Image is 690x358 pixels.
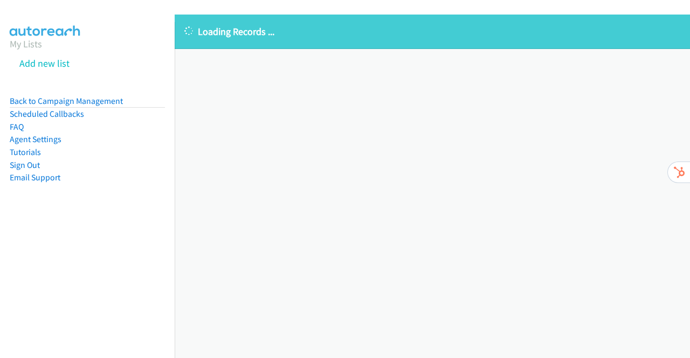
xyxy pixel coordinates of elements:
a: Email Support [10,172,60,182]
a: Sign Out [10,160,40,170]
a: My Lists [10,38,42,50]
a: Add new list [19,57,70,69]
p: Loading Records ... [184,24,680,39]
a: Scheduled Callbacks [10,109,84,119]
a: Tutorials [10,147,41,157]
a: FAQ [10,122,24,132]
a: Agent Settings [10,134,61,144]
a: Back to Campaign Management [10,96,123,106]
